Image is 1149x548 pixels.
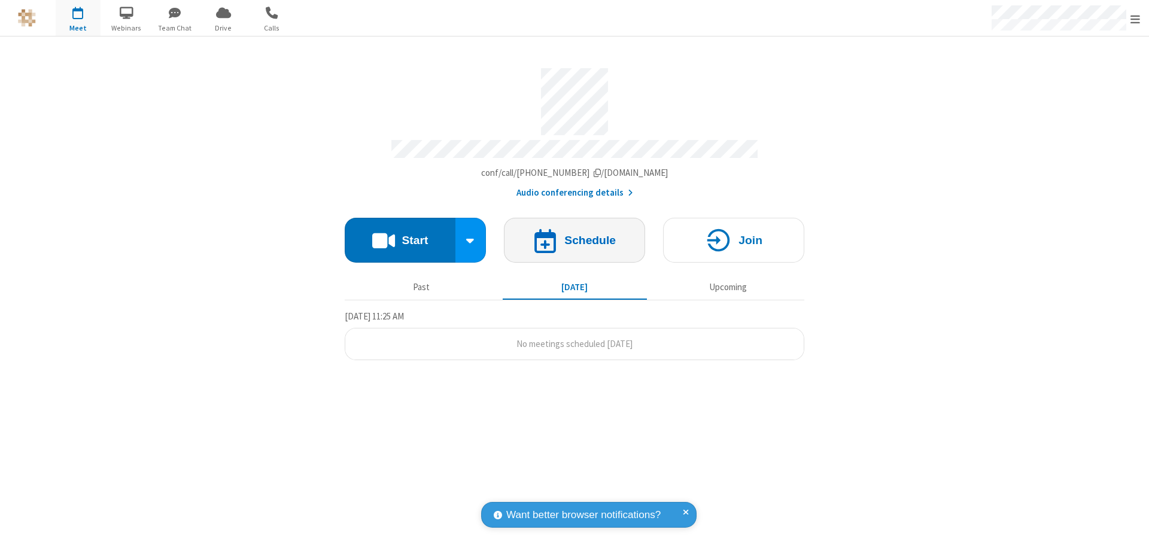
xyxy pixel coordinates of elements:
[56,23,101,34] span: Meet
[738,235,762,246] h4: Join
[656,276,800,299] button: Upcoming
[503,276,647,299] button: [DATE]
[104,23,149,34] span: Webinars
[481,167,668,178] span: Copy my meeting room link
[345,309,804,361] section: Today's Meetings
[153,23,197,34] span: Team Chat
[349,276,494,299] button: Past
[506,507,661,523] span: Want better browser notifications?
[455,218,487,263] div: Start conference options
[402,235,428,246] h4: Start
[250,23,294,34] span: Calls
[663,218,804,263] button: Join
[201,23,246,34] span: Drive
[564,235,616,246] h4: Schedule
[345,59,804,200] section: Account details
[345,218,455,263] button: Start
[1119,517,1140,540] iframe: Chat
[504,218,645,263] button: Schedule
[516,186,633,200] button: Audio conferencing details
[345,310,404,322] span: [DATE] 11:25 AM
[481,166,668,180] button: Copy my meeting room linkCopy my meeting room link
[18,9,36,27] img: QA Selenium DO NOT DELETE OR CHANGE
[516,338,633,349] span: No meetings scheduled [DATE]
